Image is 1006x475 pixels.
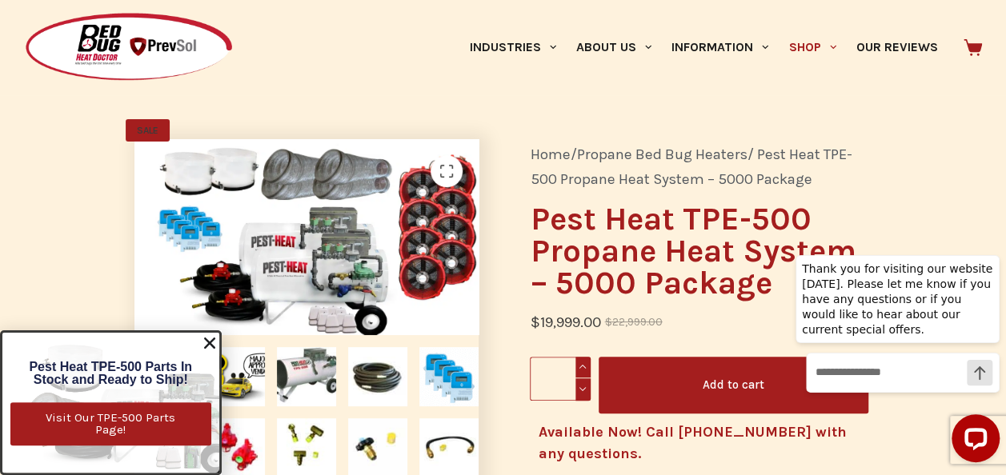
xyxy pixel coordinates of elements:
[604,316,611,328] span: $
[10,361,211,386] h6: Pest Heat TPE-500 Parts In Stock and Ready to Ship!
[126,119,170,142] span: SALE
[599,357,868,413] button: Add to cart
[530,142,868,192] nav: Breadcrumb
[348,347,407,406] img: 50-foot propane hose for Pest Heat TPE-500
[530,357,590,401] input: Product quantity
[576,146,747,163] a: Propane Bed Bug Heaters
[538,421,860,465] h4: Available Now! Call [PHONE_NUMBER] with any questions.
[419,347,479,406] img: TR42A Bluetooth Thermo Recorder package of 4
[530,313,539,331] span: $
[530,313,600,331] bdi: 19,999.00
[530,146,570,163] a: Home
[604,316,662,328] bdi: 22,999.00
[277,347,336,406] img: Pest Heat TPE-500 Propane Heater to treat bed bugs, termites, and stored pests such as Grain Beatles
[530,203,868,299] h1: Pest Heat TPE-500 Propane Heat System – 5000 Package
[783,241,1006,475] iframe: LiveChat chat widget
[202,335,218,351] a: Close
[431,155,463,187] a: View full-screen image gallery
[24,12,234,83] img: Prevsol/Bed Bug Heat Doctor
[206,347,265,406] img: Majorly Approved Vendor by Truly Nolen
[10,402,211,445] a: Visit Our TPE-500 Parts Page!
[30,412,192,436] span: Visit Our TPE-500 Parts Page!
